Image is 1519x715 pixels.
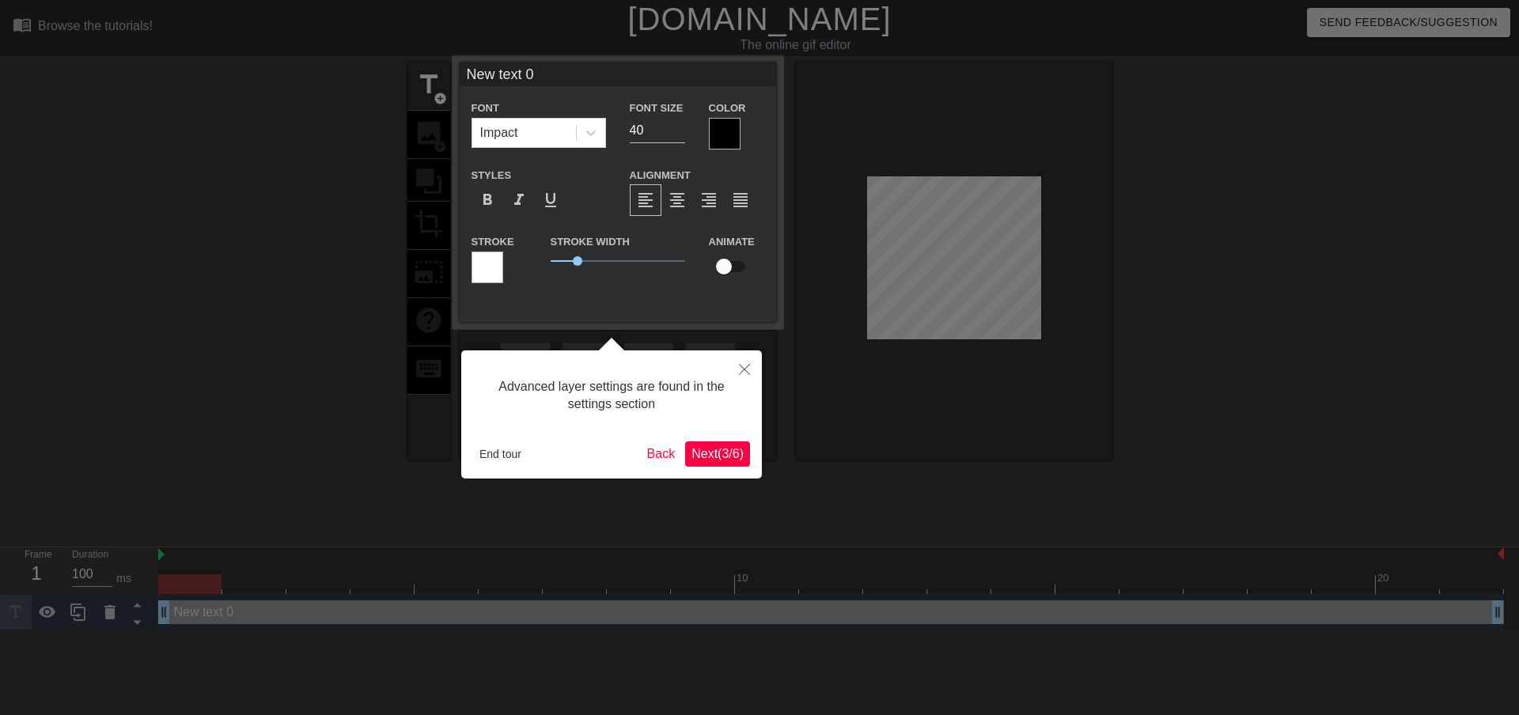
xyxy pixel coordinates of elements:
div: Advanced layer settings are found in the settings section [473,362,750,429]
span: Next ( 3 / 6 ) [691,447,744,460]
button: Back [641,441,682,467]
button: Close [727,350,762,387]
button: Next [685,441,750,467]
button: End tour [473,442,528,466]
